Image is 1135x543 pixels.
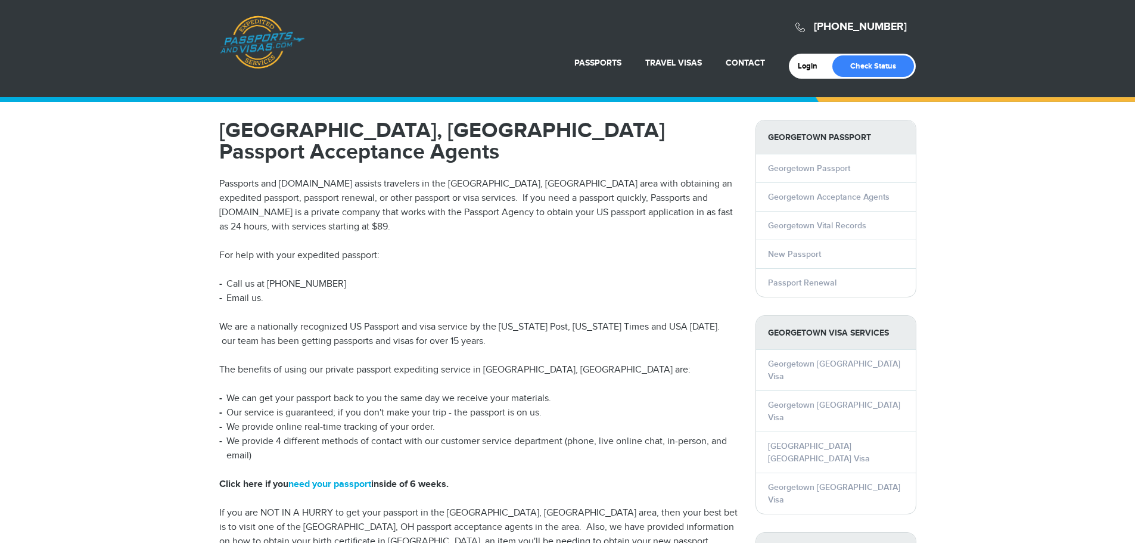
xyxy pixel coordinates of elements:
a: New Passport [768,249,821,259]
a: [GEOGRAPHIC_DATA] [GEOGRAPHIC_DATA] Visa [768,441,870,464]
a: Travel Visas [645,58,702,68]
a: Contact [726,58,765,68]
a: Login [798,61,826,71]
li: Call us at [PHONE_NUMBER] [219,277,738,291]
li: We provide online real-time tracking of your order. [219,420,738,435]
a: [PHONE_NUMBER] [814,20,907,33]
a: Georgetown [GEOGRAPHIC_DATA] Visa [768,359,900,381]
a: Georgetown Vital Records [768,221,866,231]
a: Passports & [DOMAIN_NAME] [220,15,304,69]
a: Passport Renewal [768,278,837,288]
strong: Click here if you inside of 6 weeks. [219,479,449,490]
p: The benefits of using our private passport expediting service in [GEOGRAPHIC_DATA], [GEOGRAPHIC_D... [219,363,738,377]
strong: Georgetown Visa Services [756,316,916,350]
a: Georgetown [GEOGRAPHIC_DATA] Visa [768,400,900,423]
a: Georgetown [GEOGRAPHIC_DATA] Visa [768,482,900,505]
a: Passports [574,58,621,68]
li: We provide 4 different methods of contact with our customer service department (phone, live onlin... [219,435,738,463]
li: We can get your passport back to you the same day we receive your materials. [219,392,738,406]
strong: Georgetown Passport [756,120,916,154]
li: Our service is guaranteed; if you don't make your trip - the passport is on us. [219,406,738,420]
li: Email us. [219,291,738,306]
a: Georgetown Passport [768,163,850,173]
p: Passports and [DOMAIN_NAME] assists travelers in the [GEOGRAPHIC_DATA], [GEOGRAPHIC_DATA] area wi... [219,177,738,234]
a: Check Status [832,55,914,77]
p: For help with your expedited passport: [219,249,738,263]
h1: [GEOGRAPHIC_DATA], [GEOGRAPHIC_DATA] Passport Acceptance Agents [219,120,738,163]
p: We are a nationally recognized US Passport and visa service by the [US_STATE] Post, [US_STATE] Ti... [219,320,738,349]
a: need your passport [288,479,371,490]
a: Georgetown Acceptance Agents [768,192,890,202]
